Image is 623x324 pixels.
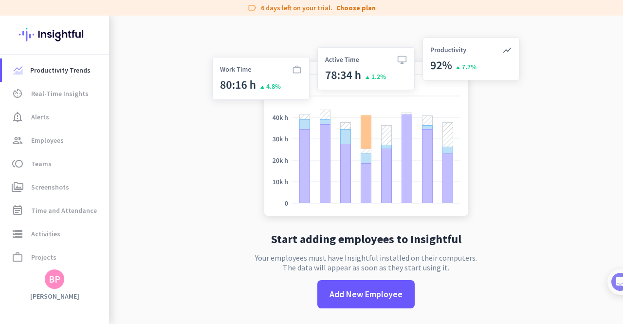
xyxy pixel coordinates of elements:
[31,251,56,263] span: Projects
[2,152,109,175] a: tollTeams
[49,274,60,284] div: BP
[31,228,60,240] span: Activities
[317,280,415,308] button: Add New Employee
[2,199,109,222] a: event_noteTime and Attendance
[12,158,23,170] i: toll
[12,111,23,123] i: notification_important
[12,181,23,193] i: perm_media
[31,88,89,99] span: Real-Time Insights
[31,111,49,123] span: Alerts
[205,32,527,226] img: no-search-results
[12,228,23,240] i: storage
[247,3,257,13] i: label
[12,251,23,263] i: work_outline
[31,134,64,146] span: Employees
[271,233,461,245] h2: Start adding employees to Insightful
[2,105,109,129] a: notification_importantAlerts
[19,16,90,54] img: Insightful logo
[2,269,109,292] a: data_usageReportsexpand_more
[336,3,376,13] a: Choose plan
[2,58,109,82] a: menu-itemProductivity Trends
[31,181,69,193] span: Screenshots
[2,175,109,199] a: perm_mediaScreenshots
[2,246,109,269] a: work_outlineProjects
[31,158,52,170] span: Teams
[2,222,109,246] a: storageActivities
[2,82,109,105] a: av_timerReal-Time Insights
[14,66,22,75] img: menu-item
[255,253,477,272] p: Your employees must have Insightful installed on their computers. The data will appear as soon as...
[12,205,23,216] i: event_note
[12,134,23,146] i: group
[30,64,91,76] span: Productivity Trends
[330,288,403,301] span: Add New Employee
[12,88,23,99] i: av_timer
[2,129,109,152] a: groupEmployees
[31,205,97,216] span: Time and Attendance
